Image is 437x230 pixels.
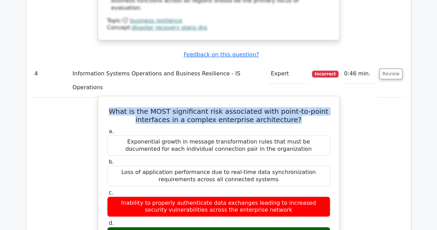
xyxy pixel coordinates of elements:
[107,24,330,31] div: Concept:
[106,107,331,124] h5: What is the MOST significant risk associated with point-to-point interfaces in a complex enterpri...
[109,128,114,135] span: a.
[109,220,114,226] span: d.
[109,189,114,196] span: c.
[107,166,330,186] div: Loss of application performance due to real-time data synchronization requirements across all con...
[130,17,182,24] a: business resilience
[107,17,330,25] div: Topic:
[132,24,207,31] a: disaster recovery plans drp
[109,158,114,165] span: b.
[183,51,259,58] a: Feedback on this question?
[312,71,339,77] span: Incorrect
[379,68,403,79] button: Review
[107,135,330,156] div: Exponential growth in message transformation rules that must be documented for each individual co...
[268,64,309,84] td: Expert
[107,196,330,217] div: Inability to properly authenticate data exchanges leading to increased security vulnerabilities a...
[341,64,377,84] td: 0:46 min.
[32,64,70,98] td: 4
[70,64,268,98] td: Information Systems Operations and Business Resilience - IS Operations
